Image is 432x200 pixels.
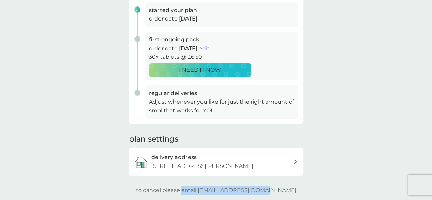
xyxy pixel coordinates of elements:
a: delivery address[STREET_ADDRESS][PERSON_NAME] [129,148,303,175]
button: edit [199,44,209,53]
span: [DATE] [179,45,197,52]
button: I NEED IT NOW [149,63,251,77]
p: [STREET_ADDRESS][PERSON_NAME] [151,162,253,171]
span: edit [199,45,209,52]
p: order date [149,44,295,53]
p: to cancel please email [EMAIL_ADDRESS][DOMAIN_NAME] [136,186,296,195]
span: [DATE] [179,15,197,22]
h3: first ongoing pack [149,35,295,44]
p: 30x tablets @ £6.50 [149,53,295,62]
p: order date [149,14,295,23]
p: I NEED IT NOW [179,66,221,75]
p: Adjust whenever you like for just the right amount of smol that works for YOU. [149,97,295,115]
h3: started your plan [149,6,295,15]
h3: regular deliveries [149,89,295,98]
h2: plan settings [129,134,178,145]
h3: delivery address [151,153,197,162]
